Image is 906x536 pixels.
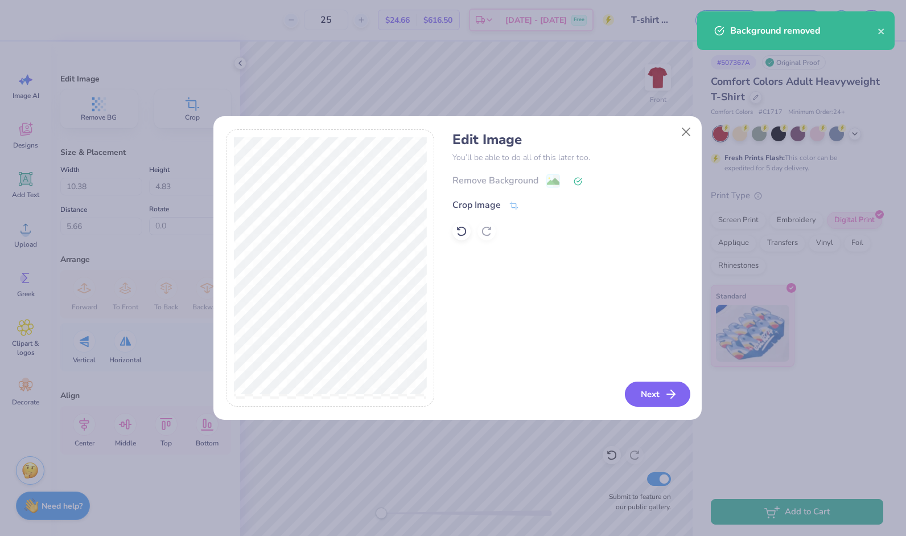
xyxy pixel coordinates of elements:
[878,24,886,38] button: close
[452,132,689,148] h4: Edit Image
[452,198,501,212] div: Crop Image
[675,121,697,143] button: Close
[730,24,878,38] div: Background removed
[452,152,689,163] p: You’ll be able to do all of this later too.
[625,382,690,407] button: Next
